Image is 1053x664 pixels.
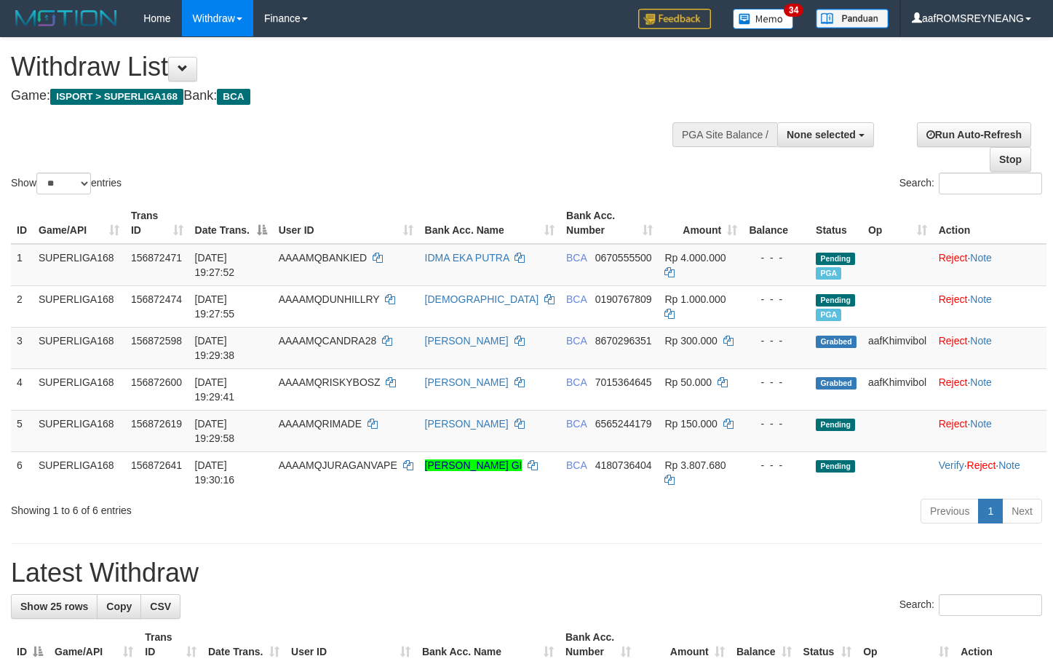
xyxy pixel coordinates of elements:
span: 156872600 [131,376,182,388]
span: BCA [217,89,250,105]
a: [PERSON_NAME] [425,418,509,430]
a: Show 25 rows [11,594,98,619]
th: Op: activate to sort column ascending [862,202,933,244]
th: Trans ID: activate to sort column ascending [125,202,189,244]
span: CSV [150,601,171,612]
span: 34 [784,4,803,17]
span: [DATE] 19:29:38 [195,335,235,361]
th: Action [933,202,1046,244]
span: Pending [816,294,855,307]
th: Status [810,202,862,244]
input: Search: [939,173,1042,194]
div: - - - [749,333,804,348]
td: aafKhimvibol [862,368,933,410]
div: - - - [749,250,804,265]
a: Run Auto-Refresh [917,122,1031,147]
span: Pending [816,419,855,431]
span: 156872598 [131,335,182,347]
a: Previous [921,499,979,523]
h1: Latest Withdraw [11,558,1042,588]
span: 156872641 [131,459,182,471]
th: Bank Acc. Name: activate to sort column ascending [419,202,560,244]
th: Balance [743,202,810,244]
a: CSV [140,594,180,619]
a: Verify [939,459,964,471]
div: - - - [749,416,804,431]
span: Rp 150.000 [664,418,717,430]
td: 3 [11,327,33,368]
span: Marked by aafsoycanthlai [816,309,841,321]
a: Next [1002,499,1042,523]
span: [DATE] 19:27:55 [195,293,235,320]
a: Stop [990,147,1031,172]
td: · [933,410,1046,451]
td: SUPERLIGA168 [33,285,125,327]
a: Reject [939,335,968,347]
a: Note [970,376,992,388]
a: Reject [939,293,968,305]
td: 6 [11,451,33,493]
span: [DATE] 19:27:52 [195,252,235,278]
td: 1 [11,244,33,286]
td: · [933,285,1046,327]
span: Copy 4180736404 to clipboard [595,459,652,471]
select: Showentries [36,173,91,194]
span: Pending [816,253,855,265]
a: Reject [939,376,968,388]
span: [DATE] 19:29:58 [195,418,235,444]
label: Show entries [11,173,122,194]
a: IDMA EKA PUTRA [425,252,509,264]
a: [DEMOGRAPHIC_DATA] [425,293,539,305]
span: AAAAMQCANDRA28 [279,335,377,347]
span: BCA [566,376,587,388]
td: SUPERLIGA168 [33,327,125,368]
span: AAAAMQBANKIED [279,252,367,264]
span: None selected [787,129,856,141]
td: aafKhimvibol [862,327,933,368]
h1: Withdraw List [11,52,688,82]
span: Marked by aafsoycanthlai [816,267,841,280]
span: AAAAMQRIMADE [279,418,362,430]
a: [PERSON_NAME] [425,335,509,347]
th: Bank Acc. Number: activate to sort column ascending [560,202,659,244]
td: SUPERLIGA168 [33,368,125,410]
span: Rp 300.000 [664,335,717,347]
img: Feedback.jpg [638,9,711,29]
td: · [933,244,1046,286]
span: 156872619 [131,418,182,430]
a: Note [970,418,992,430]
span: BCA [566,293,587,305]
a: Note [998,459,1020,471]
span: AAAAMQDUNHILLRY [279,293,380,305]
td: SUPERLIGA168 [33,410,125,451]
span: [DATE] 19:30:16 [195,459,235,486]
div: - - - [749,375,804,390]
a: Reject [939,252,968,264]
a: [PERSON_NAME] [425,376,509,388]
span: AAAAMQJURAGANVAPE [279,459,397,471]
span: Rp 1.000.000 [664,293,726,305]
span: Copy 8670296351 to clipboard [595,335,652,347]
td: 4 [11,368,33,410]
div: - - - [749,292,804,307]
button: None selected [777,122,874,147]
img: panduan.png [816,9,889,28]
span: [DATE] 19:29:41 [195,376,235,403]
span: 156872471 [131,252,182,264]
td: SUPERLIGA168 [33,244,125,286]
span: BCA [566,418,587,430]
a: Copy [97,594,141,619]
span: Copy [106,601,132,612]
th: User ID: activate to sort column ascending [273,202,419,244]
a: Reject [939,418,968,430]
span: 156872474 [131,293,182,305]
a: 1 [978,499,1003,523]
span: Show 25 rows [20,601,88,612]
span: BCA [566,252,587,264]
span: AAAAMQRISKYBOSZ [279,376,381,388]
a: Note [970,293,992,305]
h4: Game: Bank: [11,89,688,103]
label: Search: [899,173,1042,194]
a: Reject [967,459,996,471]
td: · [933,327,1046,368]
